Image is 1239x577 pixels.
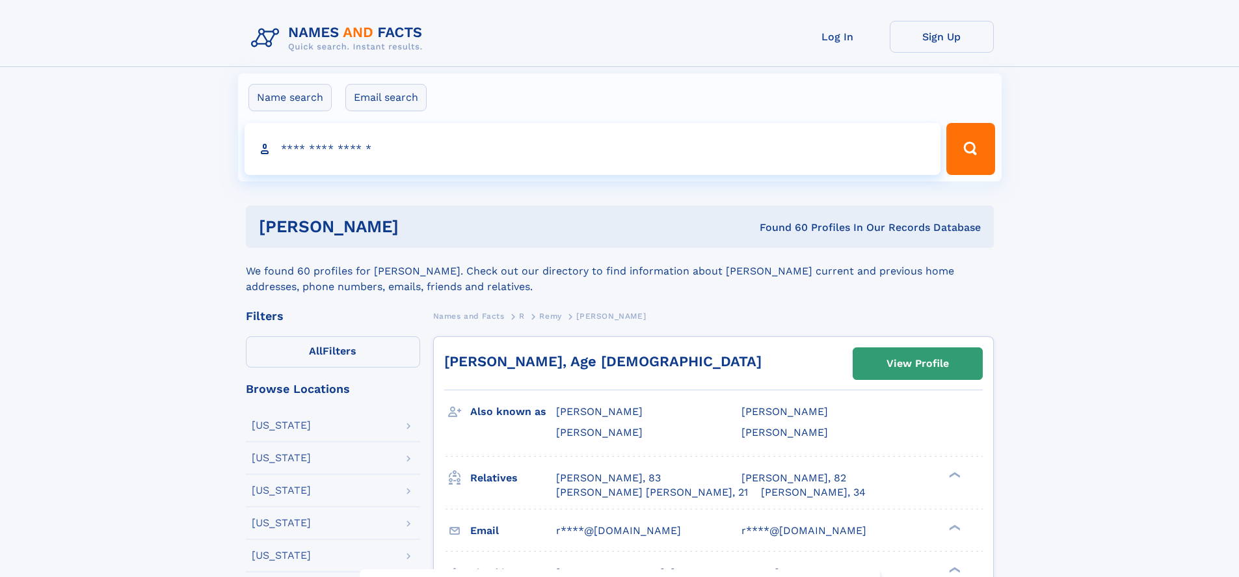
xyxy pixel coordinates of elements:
[946,470,961,479] div: ❯
[741,426,828,438] span: [PERSON_NAME]
[886,349,949,379] div: View Profile
[519,308,525,324] a: R
[246,21,433,56] img: Logo Names and Facts
[786,21,890,53] a: Log In
[252,550,311,561] div: [US_STATE]
[246,248,994,295] div: We found 60 profiles for [PERSON_NAME]. Check out our directory to find information about [PERSON...
[246,310,420,322] div: Filters
[741,405,828,418] span: [PERSON_NAME]
[248,84,332,111] label: Name search
[433,308,505,324] a: Names and Facts
[761,485,866,500] a: [PERSON_NAME], 34
[556,485,748,500] a: [PERSON_NAME] [PERSON_NAME], 21
[519,312,525,321] span: R
[309,345,323,357] span: All
[444,353,762,369] a: [PERSON_NAME], Age [DEMOGRAPHIC_DATA]
[470,401,556,423] h3: Also known as
[853,348,982,379] a: View Profile
[579,221,981,235] div: Found 60 Profiles In Our Records Database
[556,405,643,418] span: [PERSON_NAME]
[539,308,561,324] a: Remy
[470,520,556,542] h3: Email
[252,485,311,496] div: [US_STATE]
[556,426,643,438] span: [PERSON_NAME]
[576,312,646,321] span: [PERSON_NAME]
[345,84,427,111] label: Email search
[252,453,311,463] div: [US_STATE]
[741,471,846,485] a: [PERSON_NAME], 82
[252,518,311,528] div: [US_STATE]
[946,565,961,574] div: ❯
[246,383,420,395] div: Browse Locations
[890,21,994,53] a: Sign Up
[259,219,580,235] h1: [PERSON_NAME]
[539,312,561,321] span: Remy
[556,471,661,485] a: [PERSON_NAME], 83
[946,123,994,175] button: Search Button
[246,336,420,368] label: Filters
[946,523,961,531] div: ❯
[245,123,941,175] input: search input
[470,467,556,489] h3: Relatives
[252,420,311,431] div: [US_STATE]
